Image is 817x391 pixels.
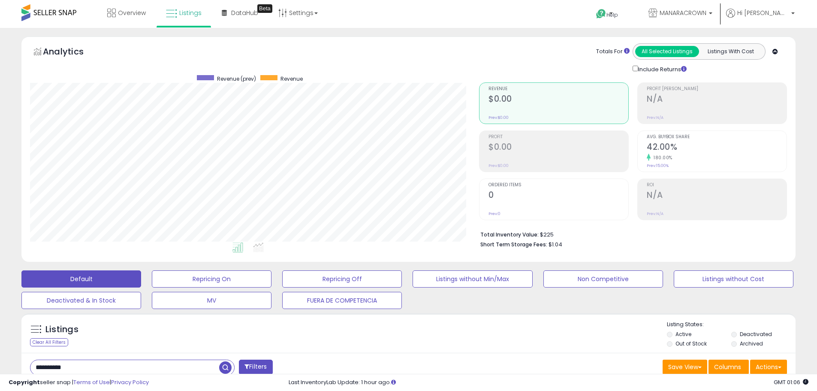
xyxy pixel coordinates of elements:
[699,46,763,57] button: Listings With Cost
[647,211,663,216] small: Prev: N/A
[774,378,808,386] span: 2025-10-12 01:06 GMT
[549,240,562,249] span: $1.04
[674,270,793,288] button: Listings without Cost
[480,241,547,248] b: Short Term Storage Fees:
[282,292,402,309] button: FUERA DE COMPETENCIA
[480,229,781,239] li: $225
[726,9,795,28] a: Hi [PERSON_NAME]
[737,9,789,17] span: Hi [PERSON_NAME]
[488,183,628,188] span: Ordered Items
[606,11,618,18] span: Help
[589,2,635,28] a: Help
[118,9,146,17] span: Overview
[9,378,40,386] strong: Copyright
[289,379,808,387] div: Last InventoryLab Update: 1 hour ago.
[152,292,271,309] button: MV
[480,231,539,238] b: Total Inventory Value:
[488,94,628,106] h2: $0.00
[152,270,271,288] button: Repricing On
[45,324,78,336] h5: Listings
[596,9,606,19] i: Get Help
[21,292,141,309] button: Deactivated & In Stock
[217,75,256,82] span: Revenue (prev)
[488,135,628,139] span: Profit
[647,135,787,139] span: Avg. Buybox Share
[667,321,796,329] p: Listing States:
[543,270,663,288] button: Non Competitive
[43,45,100,60] h5: Analytics
[488,115,509,120] small: Prev: $0.00
[647,163,669,168] small: Prev: 15.00%
[647,87,787,91] span: Profit [PERSON_NAME]
[21,270,141,288] button: Default
[488,87,628,91] span: Revenue
[660,9,706,17] span: MANARACROWN
[30,338,68,346] div: Clear All Filters
[626,64,697,74] div: Include Returns
[9,379,149,387] div: seller snap | |
[647,183,787,188] span: ROI
[750,360,787,374] button: Actions
[647,190,787,202] h2: N/A
[596,48,630,56] div: Totals For
[740,330,772,338] label: Deactivated
[740,340,763,347] label: Archived
[111,378,149,386] a: Privacy Policy
[280,75,303,82] span: Revenue
[179,9,202,17] span: Listings
[239,360,272,375] button: Filters
[413,270,532,288] button: Listings without Min/Max
[714,363,741,371] span: Columns
[651,155,672,161] small: 180.00%
[488,190,628,202] h2: 0
[231,9,258,17] span: DataHub
[257,4,272,13] div: Tooltip anchor
[488,142,628,154] h2: $0.00
[635,46,699,57] button: All Selected Listings
[708,360,749,374] button: Columns
[675,330,691,338] label: Active
[488,211,500,216] small: Prev: 0
[282,270,402,288] button: Repricing Off
[675,340,707,347] label: Out of Stock
[647,115,663,120] small: Prev: N/A
[488,163,509,168] small: Prev: $0.00
[647,94,787,106] h2: N/A
[647,142,787,154] h2: 42.00%
[73,378,110,386] a: Terms of Use
[663,360,707,374] button: Save View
